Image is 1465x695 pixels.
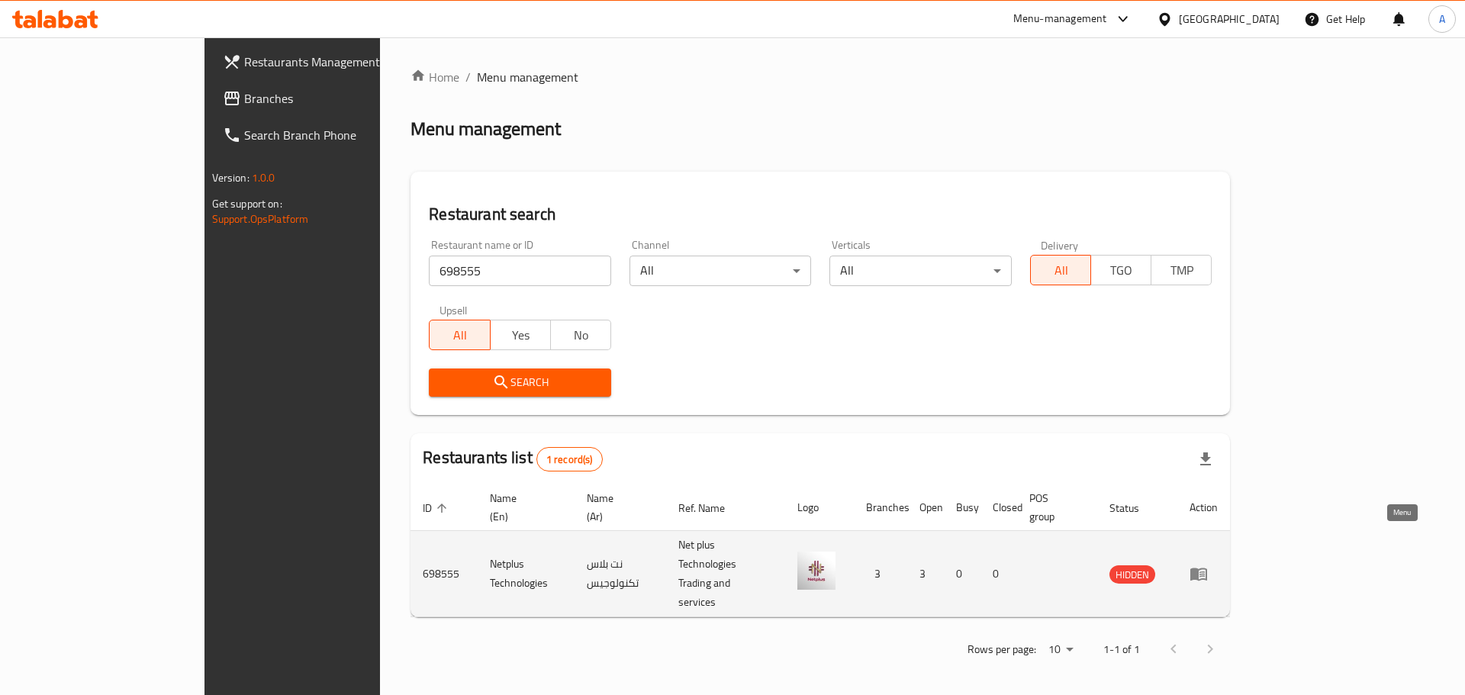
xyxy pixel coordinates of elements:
[629,256,812,286] div: All
[1109,565,1155,584] div: HIDDEN
[1090,255,1151,285] button: TGO
[854,484,907,531] th: Branches
[1187,441,1224,478] div: Export file
[797,552,836,590] img: Netplus Technologies
[944,531,980,617] td: 0
[1029,489,1079,526] span: POS group
[1097,259,1145,282] span: TGO
[1439,11,1445,27] span: A
[423,446,602,471] h2: Restaurants list
[1042,639,1079,661] div: Rows per page:
[439,304,468,315] label: Upsell
[980,484,1017,531] th: Closed
[441,373,599,392] span: Search
[944,484,980,531] th: Busy
[537,452,602,467] span: 1 record(s)
[575,531,666,617] td: نت بلاس تكنولوجيس
[429,256,611,286] input: Search for restaurant name or ID..
[478,531,575,617] td: Netplus Technologies
[490,489,556,526] span: Name (En)
[907,484,944,531] th: Open
[1109,499,1159,517] span: Status
[1177,484,1230,531] th: Action
[1013,10,1107,28] div: Menu-management
[854,531,907,617] td: 3
[477,68,578,86] span: Menu management
[550,320,611,350] button: No
[211,43,449,80] a: Restaurants Management
[1158,259,1206,282] span: TMP
[968,640,1036,659] p: Rows per page:
[244,53,437,71] span: Restaurants Management
[1179,11,1280,27] div: [GEOGRAPHIC_DATA]
[1030,255,1091,285] button: All
[244,89,437,108] span: Branches
[212,209,309,229] a: Support.OpsPlatform
[666,531,785,617] td: Net plus Technologies Trading and services
[212,168,250,188] span: Version:
[1109,566,1155,584] span: HIDDEN
[212,194,282,214] span: Get support on:
[429,320,490,350] button: All
[429,368,611,397] button: Search
[429,203,1212,226] h2: Restaurant search
[1037,259,1085,282] span: All
[211,117,449,153] a: Search Branch Phone
[678,499,745,517] span: Ref. Name
[1151,255,1212,285] button: TMP
[252,168,275,188] span: 1.0.0
[907,531,944,617] td: 3
[490,320,551,350] button: Yes
[1103,640,1140,659] p: 1-1 of 1
[411,484,1230,617] table: enhanced table
[436,324,484,346] span: All
[1041,240,1079,250] label: Delivery
[244,126,437,144] span: Search Branch Phone
[557,324,605,346] span: No
[829,256,1012,286] div: All
[411,117,561,141] h2: Menu management
[465,68,471,86] li: /
[423,499,452,517] span: ID
[536,447,603,471] div: Total records count
[587,489,648,526] span: Name (Ar)
[411,68,1230,86] nav: breadcrumb
[211,80,449,117] a: Branches
[497,324,545,346] span: Yes
[785,484,854,531] th: Logo
[980,531,1017,617] td: 0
